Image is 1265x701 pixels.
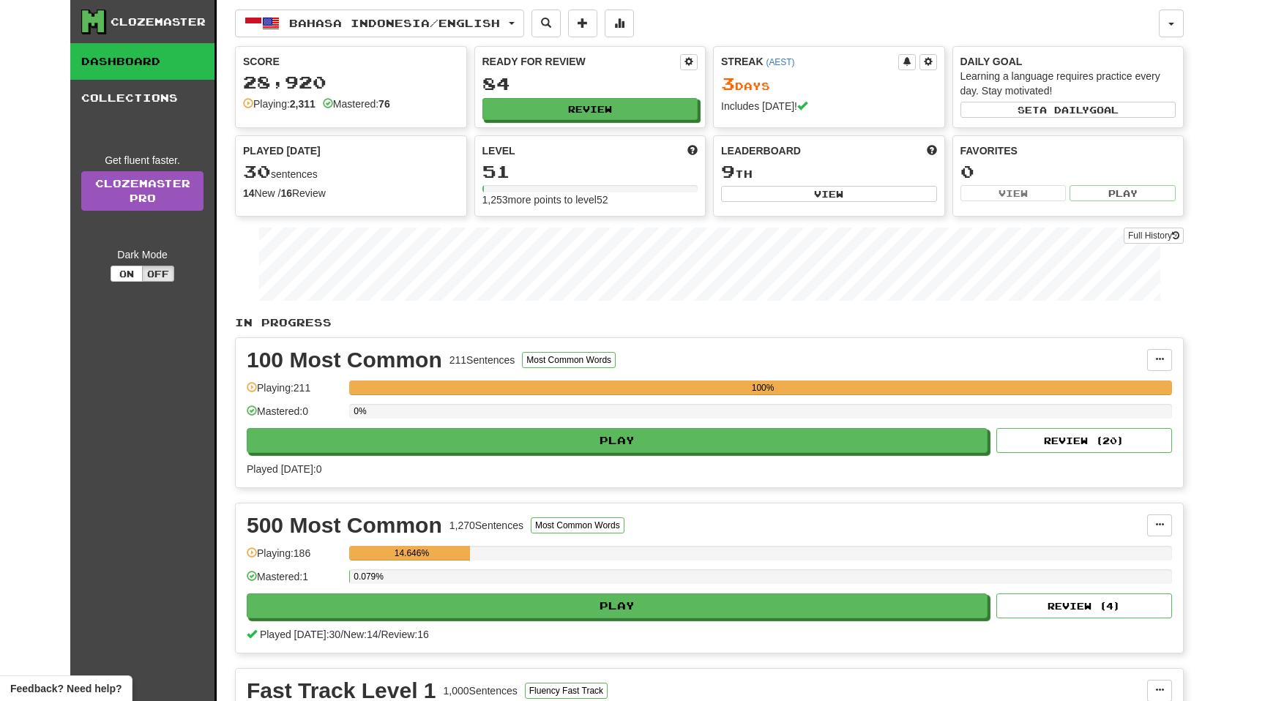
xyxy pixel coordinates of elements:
button: On [111,266,143,282]
span: Open feedback widget [10,681,122,696]
button: Review (20) [996,428,1172,453]
div: Clozemaster [111,15,206,29]
div: 84 [482,75,698,93]
div: Ready for Review [482,54,681,69]
div: Favorites [960,143,1176,158]
div: 100 Most Common [247,349,442,371]
div: Mastered: 0 [247,404,342,428]
div: Playing: 211 [247,381,342,405]
div: 500 Most Common [247,514,442,536]
div: sentences [243,162,459,181]
button: View [721,186,937,202]
div: 28,920 [243,73,459,91]
div: Learning a language requires practice every day. Stay motivated! [960,69,1176,98]
div: Playing: 186 [247,546,342,570]
div: 100% [354,381,1172,395]
div: 0 [960,162,1176,181]
div: Get fluent faster. [81,153,204,168]
span: Played [DATE]: 0 [247,463,321,475]
span: 9 [721,161,735,181]
div: Playing: [243,97,316,111]
span: Played [DATE] [243,143,321,158]
strong: 76 [378,98,390,110]
button: Review (4) [996,593,1172,618]
button: Search sentences [531,10,561,37]
span: 30 [243,161,271,181]
div: 211 Sentences [449,353,515,367]
button: Play [247,428,988,453]
span: Leaderboard [721,143,801,158]
button: Play [247,593,988,618]
strong: 16 [280,187,292,199]
button: Review [482,98,698,120]
button: Most Common Words [522,352,616,368]
p: In Progress [235,315,1184,330]
div: 1,000 Sentences [444,683,518,698]
span: Played [DATE]: 30 [260,629,340,640]
button: Most Common Words [531,517,624,533]
span: / [340,629,343,640]
a: ClozemasterPro [81,171,204,211]
span: Level [482,143,515,158]
div: Score [243,54,459,69]
a: Dashboard [70,43,214,80]
span: / [378,629,381,640]
div: Day s [721,75,937,94]
div: Mastered: 1 [247,569,342,593]
button: Bahasa Indonesia/English [235,10,524,37]
button: Play [1070,185,1176,201]
a: (AEST) [766,57,794,67]
button: View [960,185,1067,201]
div: Includes [DATE]! [721,99,937,113]
span: a daily [1040,105,1089,115]
div: 14.646% [354,546,469,561]
div: Dark Mode [81,247,204,262]
a: Collections [70,80,214,116]
div: New / Review [243,186,459,200]
div: Streak [721,54,898,69]
span: This week in points, UTC [927,143,937,158]
button: Fluency Fast Track [525,683,608,699]
div: 1,270 Sentences [449,518,523,533]
div: Daily Goal [960,54,1176,69]
button: Full History [1124,228,1184,244]
div: th [721,162,937,181]
div: 1,253 more points to level 52 [482,192,698,207]
button: Add sentence to collection [568,10,597,37]
button: Seta dailygoal [960,102,1176,118]
span: 3 [721,73,735,94]
div: 51 [482,162,698,181]
button: Off [142,266,174,282]
div: Mastered: [323,97,390,111]
span: New: 14 [343,629,378,640]
span: Review: 16 [381,629,428,640]
strong: 14 [243,187,255,199]
span: Bahasa Indonesia / English [289,17,500,29]
strong: 2,311 [290,98,316,110]
button: More stats [605,10,634,37]
span: Score more points to level up [687,143,698,158]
